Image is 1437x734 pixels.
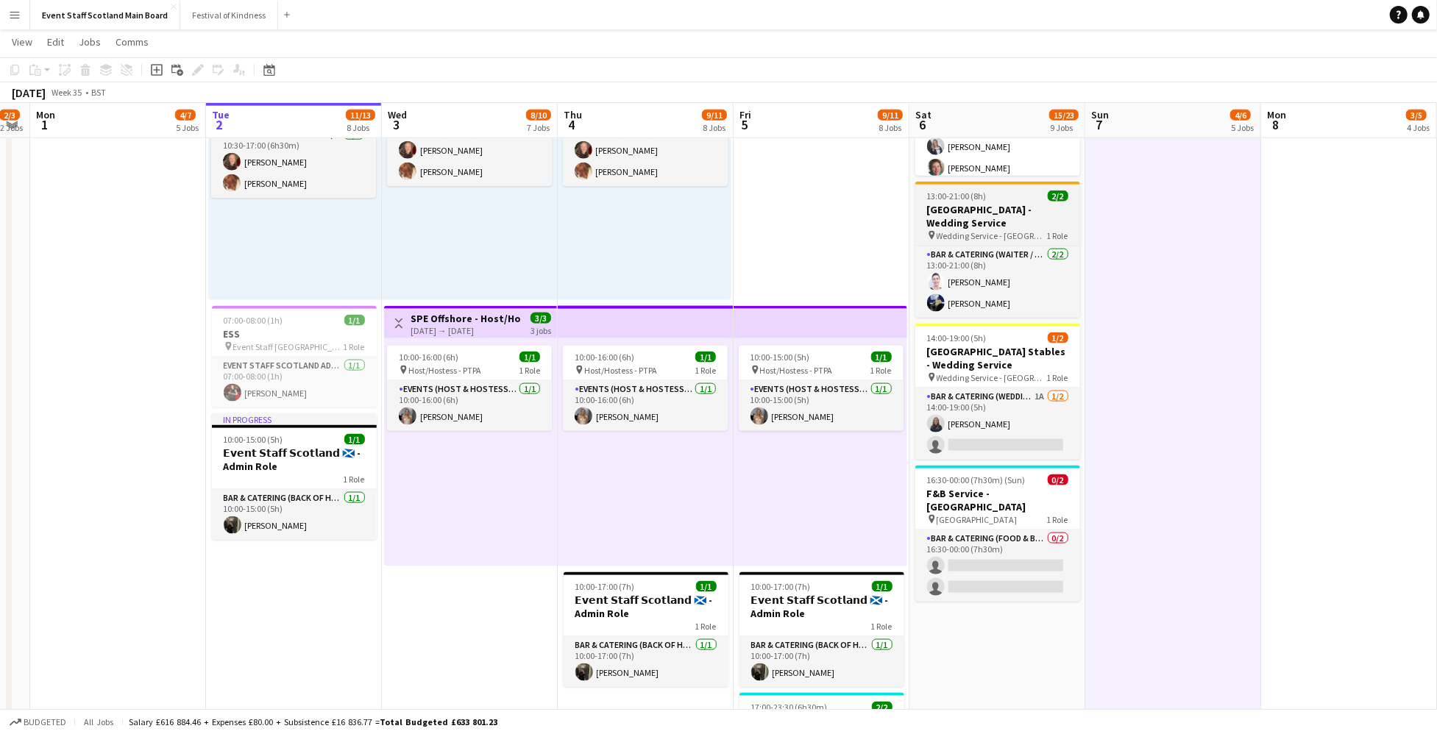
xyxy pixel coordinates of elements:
span: Host/Hostess - PTPA [584,365,657,376]
span: 10:00-16:00 (6h) [399,352,458,363]
app-card-role: Bar & Catering (Back of House)1/110:00-17:00 (7h)[PERSON_NAME] [564,637,728,687]
span: 4/6 [1230,110,1251,121]
span: Wedding Service - [GEOGRAPHIC_DATA] Stables [937,372,1047,383]
span: 1/1 [696,581,717,592]
span: 16:30-00:00 (7h30m) (Sun) [927,474,1026,485]
span: 1 Role [871,621,893,632]
div: 8 Jobs [347,122,375,133]
span: Week 35 [49,87,85,98]
span: Sat [915,108,932,121]
span: 1 [34,116,55,133]
span: 1/1 [344,315,365,326]
span: 14:00-19:00 (5h) [927,332,987,343]
app-card-role: Events (Host & Hostesses)1/110:00-16:00 (6h)[PERSON_NAME] [563,381,728,431]
span: 4/7 [175,110,196,121]
span: 9/11 [702,110,727,121]
div: BST [91,87,106,98]
span: View [12,35,32,49]
span: Host/Hostess - PTPA [760,365,833,376]
h3: 𝗘𝘃𝗲𝗻𝘁 𝗦𝘁𝗮𝗳𝗳 𝗦𝗰𝗼𝘁𝗹𝗮𝗻𝗱 🏴󠁧󠁢󠁳󠁣󠁴󠁿 - Admin Role [739,594,904,620]
h3: SPE Offshore - Host/Hostess [411,312,520,325]
button: Festival of Kindness [180,1,278,29]
button: Budgeted [7,714,68,730]
span: 10:00-15:00 (5h) [224,434,283,445]
div: 4 Jobs [1407,122,1430,133]
div: 5 Jobs [176,122,199,133]
a: Jobs [73,32,107,51]
span: 1 Role [1047,372,1068,383]
span: 13:00-21:00 (8h) [927,190,987,202]
div: 9 Jobs [1050,122,1078,133]
span: 07:00-08:00 (1h) [224,315,283,326]
span: 0/2 [1048,474,1068,485]
span: 6 [913,116,932,133]
span: Mon [36,108,55,121]
span: 3 [386,116,407,133]
div: [DATE] → [DATE] [411,325,520,336]
span: 1 Role [870,365,892,376]
span: 1 Role [695,621,717,632]
span: 5 [737,116,751,133]
h3: 𝗘𝘃𝗲𝗻𝘁 𝗦𝘁𝗮𝗳𝗳 𝗦𝗰𝗼𝘁𝗹𝗮𝗻𝗱 🏴󠁧󠁢󠁳󠁣󠁴󠁿 - Admin Role [564,594,728,620]
span: Event Staff [GEOGRAPHIC_DATA] - ESS [233,341,344,352]
app-job-card: 13:00-21:00 (8h)2/2[GEOGRAPHIC_DATA] - Wedding Service Wedding Service - [GEOGRAPHIC_DATA]1 RoleB... [915,182,1080,318]
span: 8/10 [526,110,551,121]
span: 3/5 [1406,110,1427,121]
span: 1 Role [1047,230,1068,241]
span: 1/1 [519,352,540,363]
app-job-card: 14:00-19:00 (5h)1/2[GEOGRAPHIC_DATA] Stables - Wedding Service Wedding Service - [GEOGRAPHIC_DATA... [915,324,1080,460]
div: 10:00-17:00 (7h)1/1𝗘𝘃𝗲𝗻𝘁 𝗦𝘁𝗮𝗳𝗳 𝗦𝗰𝗼𝘁𝗹𝗮𝗻𝗱 🏴󠁧󠁢󠁳󠁣󠁴󠁿 - Admin Role1 RoleBar & Catering (Back of House)1... [739,572,904,687]
span: 17:00-23:30 (6h30m) [751,702,828,713]
app-job-card: 07:00-08:00 (1h)1/1ESS Event Staff [GEOGRAPHIC_DATA] - ESS1 RoleEVENT STAFF SCOTLAND ADMIN ROLE1/... [212,306,377,407]
span: 1/1 [871,352,892,363]
h3: 𝗘𝘃𝗲𝗻𝘁 𝗦𝘁𝗮𝗳𝗳 𝗦𝗰𝗼𝘁𝗹𝗮𝗻𝗱 🏴󠁧󠁢󠁳󠁣󠁴󠁿 - Admin Role [212,446,377,473]
span: 1/1 [872,581,893,592]
app-job-card: 10:00-17:00 (7h)1/1𝗘𝘃𝗲𝗻𝘁 𝗦𝘁𝗮𝗳𝗳 𝗦𝗰𝗼𝘁𝗹𝗮𝗻𝗱 🏴󠁧󠁢󠁳󠁣󠁴󠁿 - Admin Role1 RoleBar & Catering (Back of House)1... [564,572,728,687]
app-job-card: 10:00-15:00 (5h)1/1 Host/Hostess - PTPA1 RoleEvents (Host & Hostesses)1/110:00-15:00 (5h)[PERSON_... [739,346,904,431]
span: 3/3 [531,313,551,324]
div: Salary £616 884.46 + Expenses £80.00 + Subsistence £16 836.77 = [129,716,497,727]
button: Event Staff Scotland Main Board [30,1,180,29]
span: 9/11 [878,110,903,121]
app-job-card: 10:00-16:00 (6h)1/1 Host/Hostess - PTPA1 RoleEvents (Host & Hostesses)1/110:00-16:00 (6h)[PERSON_... [563,346,728,431]
span: Sun [1091,108,1109,121]
app-card-role: EVENT STAFF SCOTLAND ADMIN ROLE1/107:00-08:00 (1h)[PERSON_NAME] [212,357,377,407]
div: 16:30-00:00 (7h30m) (Sun)0/2F&B Service - [GEOGRAPHIC_DATA] [GEOGRAPHIC_DATA]1 RoleBar & Catering... [915,466,1080,602]
div: 8 Jobs [703,122,726,133]
a: Comms [110,32,155,51]
span: 15/23 [1049,110,1079,121]
span: Budgeted [24,717,66,727]
span: 1 Role [344,341,365,352]
div: 10:00-16:00 (6h)1/1 Host/Hostess - PTPA1 RoleEvents (Host & Hostesses)1/110:00-16:00 (6h)[PERSON_... [387,346,552,431]
div: 7 Jobs [527,122,550,133]
span: 11/13 [346,110,375,121]
span: Fri [739,108,751,121]
span: 10:00-17:00 (7h) [575,581,635,592]
span: 2/2 [1048,190,1068,202]
span: [GEOGRAPHIC_DATA] [937,514,1018,525]
app-card-role: Bar & Catering (Wedding Service Staff)3/313:30-22:00 (8h30m)[PERSON_NAME][PERSON_NAME] [915,111,1080,204]
span: Edit [47,35,64,49]
span: Thu [564,108,582,121]
span: Comms [116,35,149,49]
span: Wedding Service - [GEOGRAPHIC_DATA] [937,230,1047,241]
div: In progress10:00-15:00 (5h)1/1𝗘𝘃𝗲𝗻𝘁 𝗦𝘁𝗮𝗳𝗳 𝗦𝗰𝗼𝘁𝗹𝗮𝗻𝗱 🏴󠁧󠁢󠁳󠁣󠁴󠁿 - Admin Role1 RoleBar & Catering (Back... [212,413,377,540]
span: Wed [388,108,407,121]
span: 10:00-15:00 (5h) [751,352,810,363]
a: View [6,32,38,51]
h3: ESS [212,327,377,341]
a: Edit [41,32,70,51]
app-job-card: In progress10:30-17:00 (6h30m)2/2 C Teleport - SPE Offshore 251 RolePromotional Staffing (Exhibit... [211,79,376,198]
span: Host/Hostess - PTPA [408,365,481,376]
app-card-role: Events (Host & Hostesses)1/110:00-15:00 (5h)[PERSON_NAME] [739,381,904,431]
app-card-role: Bar & Catering (Back of House)1/110:00-15:00 (5h)[PERSON_NAME] [212,490,377,540]
app-card-role: Promotional Staffing (Exhibition Host)2/210:30-17:00 (6h30m)[PERSON_NAME][PERSON_NAME] [563,115,728,186]
span: Tue [212,108,230,121]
